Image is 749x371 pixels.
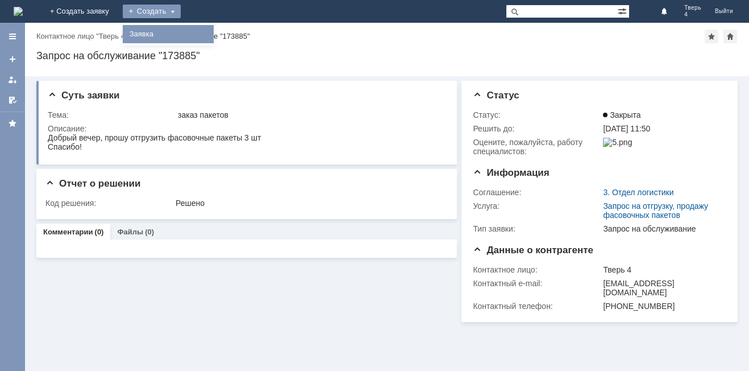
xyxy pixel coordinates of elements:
div: Решено [176,199,442,208]
a: Комментарии [43,228,93,236]
div: (0) [145,228,154,236]
div: Услуга: [473,201,601,211]
div: Описание: [48,124,444,133]
div: Код решения: [45,199,173,208]
div: Запрос на обслуживание "173885" [36,50,738,61]
a: Заявка [125,27,211,41]
div: Создать [123,5,181,18]
div: Контактный e-mail: [473,279,601,288]
div: Контактное лицо: [473,265,601,274]
div: Тип заявки: [473,224,601,233]
img: logo [14,7,23,16]
a: Мои заявки [3,71,22,89]
span: Тверь [684,5,701,11]
div: Запрос на обслуживание "173885" [132,32,250,40]
a: Перейти на домашнюю страницу [14,7,23,16]
div: Запрос на обслуживание [603,224,721,233]
div: Добавить в избранное [705,30,718,43]
span: Закрыта [603,110,640,119]
span: Информация [473,167,549,178]
div: / [36,32,132,40]
a: 3. Отдел логистики [603,188,673,197]
span: Отчет о решении [45,178,140,189]
div: Сделать домашней страницей [723,30,737,43]
a: Мои согласования [3,91,22,109]
div: Oцените, пожалуйста, работу специалистов: [473,138,601,156]
a: Создать заявку [3,50,22,68]
span: [DATE] 11:50 [603,124,650,133]
span: Расширенный поиск [618,5,629,16]
div: Тверь 4 [603,265,721,274]
div: [PHONE_NUMBER] [603,302,721,311]
img: 5.png [603,138,632,147]
div: Контактный телефон: [473,302,601,311]
div: Соглашение: [473,188,601,197]
a: Файлы [117,228,143,236]
div: Решить до: [473,124,601,133]
span: Данные о контрагенте [473,245,593,255]
span: Статус [473,90,519,101]
span: 4 [684,11,701,18]
div: заказ пакетов [178,110,442,119]
div: (0) [95,228,104,236]
a: Запрос на отгрузку, продажу фасовочных пакетов [603,201,708,220]
span: Суть заявки [48,90,119,101]
div: [EMAIL_ADDRESS][DOMAIN_NAME] [603,279,721,297]
div: Тема: [48,110,176,119]
div: Статус: [473,110,601,119]
a: Контактное лицо "Тверь 4" [36,32,127,40]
